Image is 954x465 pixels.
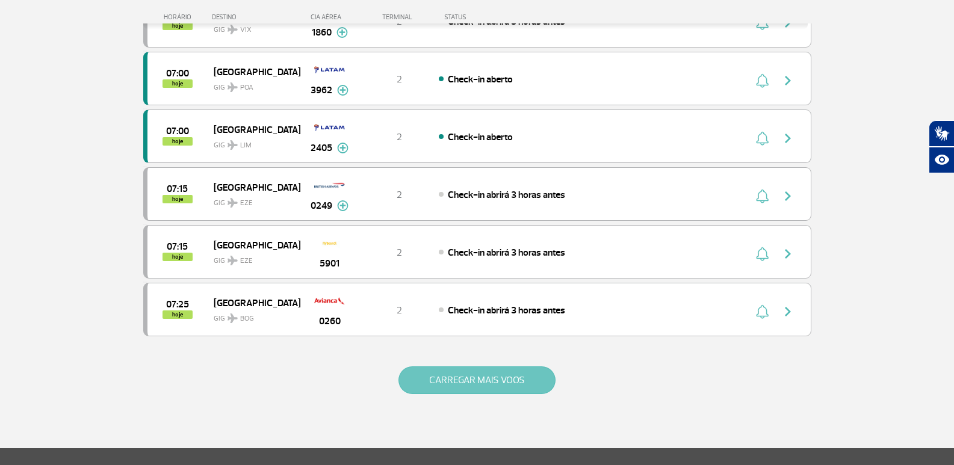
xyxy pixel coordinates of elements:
[228,313,238,323] img: destiny_airplane.svg
[397,73,402,85] span: 2
[397,189,402,201] span: 2
[781,189,795,203] img: seta-direita-painel-voo.svg
[756,247,769,261] img: sino-painel-voo.svg
[397,247,402,259] span: 2
[360,13,438,21] div: TERMINAL
[228,25,238,34] img: destiny_airplane.svg
[214,134,291,151] span: GIG
[214,307,291,324] span: GIG
[167,185,188,193] span: 2025-09-29 07:15:00
[214,64,291,79] span: [GEOGRAPHIC_DATA]
[781,131,795,146] img: seta-direita-painel-voo.svg
[781,247,795,261] img: seta-direita-painel-voo.svg
[163,79,193,88] span: hoje
[214,295,291,310] span: [GEOGRAPHIC_DATA]
[397,131,402,143] span: 2
[163,310,193,319] span: hoje
[228,140,238,150] img: destiny_airplane.svg
[163,137,193,146] span: hoje
[240,256,253,266] span: EZE
[311,83,332,97] span: 3962
[438,13,536,21] div: STATUS
[214,249,291,266] span: GIG
[214,122,291,137] span: [GEOGRAPHIC_DATA]
[756,73,769,88] img: sino-painel-voo.svg
[240,25,252,35] span: VIX
[397,304,402,316] span: 2
[398,366,556,394] button: CARREGAR MAIS VOOS
[240,198,253,209] span: EZE
[300,13,360,21] div: CIA AÉREA
[929,120,954,173] div: Plugin de acessibilidade da Hand Talk.
[756,189,769,203] img: sino-painel-voo.svg
[311,199,332,213] span: 0249
[448,304,565,316] span: Check-in abrirá 3 horas antes
[167,242,188,251] span: 2025-09-29 07:15:00
[448,189,565,201] span: Check-in abrirá 3 horas antes
[228,82,238,92] img: destiny_airplane.svg
[929,120,954,147] button: Abrir tradutor de língua de sinais.
[163,253,193,261] span: hoje
[337,85,348,96] img: mais-info-painel-voo.svg
[147,13,212,21] div: HORÁRIO
[312,25,332,40] span: 1860
[163,195,193,203] span: hoje
[929,147,954,173] button: Abrir recursos assistivos.
[320,256,339,271] span: 5901
[448,131,513,143] span: Check-in aberto
[319,314,341,328] span: 0260
[212,13,300,21] div: DESTINO
[214,179,291,195] span: [GEOGRAPHIC_DATA]
[166,69,189,78] span: 2025-09-29 07:00:00
[756,304,769,319] img: sino-painel-voo.svg
[214,237,291,253] span: [GEOGRAPHIC_DATA]
[240,82,253,93] span: POA
[214,191,291,209] span: GIG
[166,300,189,309] span: 2025-09-29 07:25:00
[214,76,291,93] span: GIG
[448,73,513,85] span: Check-in aberto
[240,313,254,324] span: BOG
[756,131,769,146] img: sino-painel-voo.svg
[781,73,795,88] img: seta-direita-painel-voo.svg
[448,247,565,259] span: Check-in abrirá 3 horas antes
[337,200,348,211] img: mais-info-painel-voo.svg
[228,256,238,265] img: destiny_airplane.svg
[311,141,332,155] span: 2405
[240,140,252,151] span: LIM
[336,27,348,38] img: mais-info-painel-voo.svg
[166,127,189,135] span: 2025-09-29 07:00:00
[228,198,238,208] img: destiny_airplane.svg
[781,304,795,319] img: seta-direita-painel-voo.svg
[337,143,348,153] img: mais-info-painel-voo.svg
